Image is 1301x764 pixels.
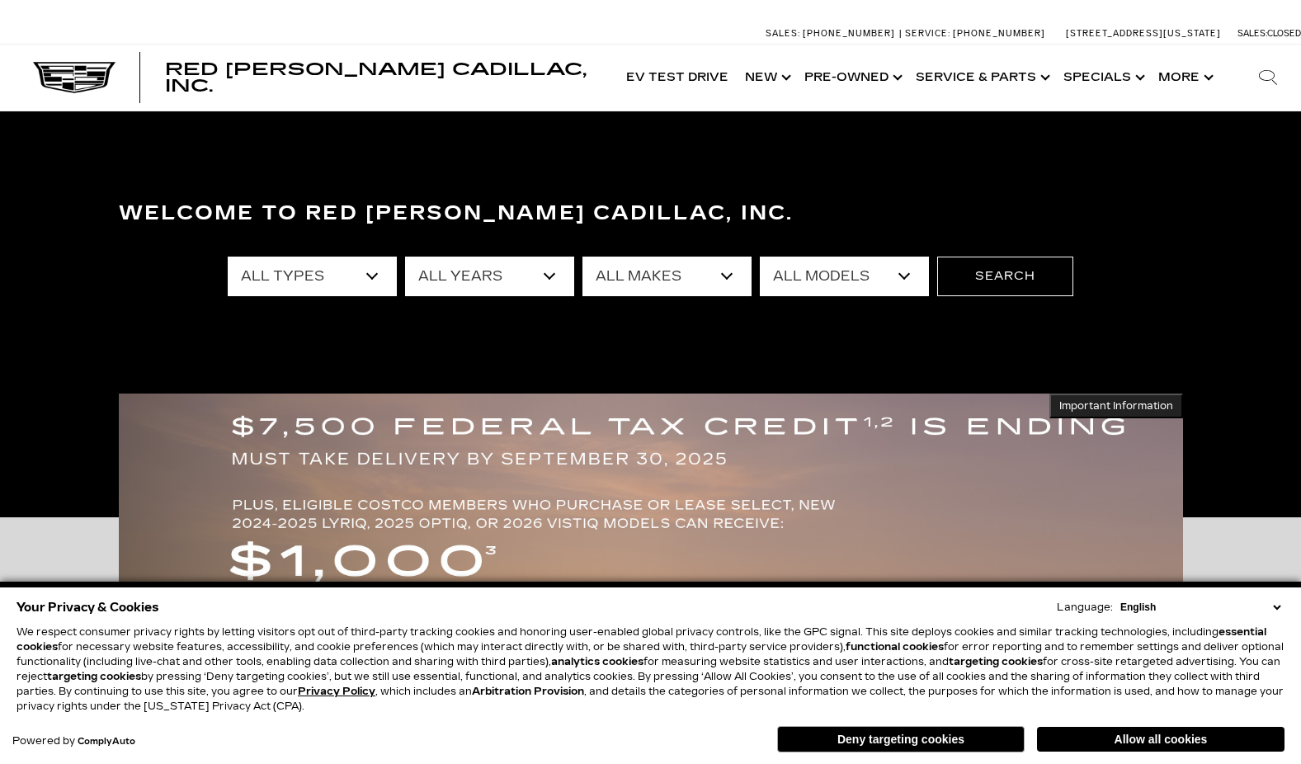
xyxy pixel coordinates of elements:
[47,671,141,682] strong: targeting cookies
[228,257,397,296] select: Filter by type
[760,257,929,296] select: Filter by model
[16,625,1285,714] p: We respect consumer privacy rights by letting visitors opt out of third-party tracking cookies an...
[905,28,950,39] span: Service:
[1267,28,1301,39] span: Closed
[119,197,1183,230] h3: Welcome to Red [PERSON_NAME] Cadillac, Inc.
[551,656,643,667] strong: analytics cookies
[298,686,375,697] a: Privacy Policy
[937,257,1073,296] button: Search
[582,257,752,296] select: Filter by make
[1049,394,1183,418] button: Important Information
[1066,28,1221,39] a: [STREET_ADDRESS][US_STATE]
[78,737,135,747] a: ComplyAuto
[737,45,796,111] a: New
[1116,600,1285,615] select: Language Select
[1055,45,1150,111] a: Specials
[1057,602,1113,612] div: Language:
[618,45,737,111] a: EV Test Drive
[12,736,135,747] div: Powered by
[953,28,1045,39] span: [PHONE_NUMBER]
[472,686,584,697] strong: Arbitration Provision
[1059,399,1173,413] span: Important Information
[949,656,1043,667] strong: targeting cookies
[766,28,800,39] span: Sales:
[796,45,907,111] a: Pre-Owned
[405,257,574,296] select: Filter by year
[777,726,1025,752] button: Deny targeting cookies
[33,62,115,93] img: Cadillac Dark Logo with Cadillac White Text
[1237,28,1267,39] span: Sales:
[907,45,1055,111] a: Service & Parts
[165,61,601,94] a: Red [PERSON_NAME] Cadillac, Inc.
[846,641,944,653] strong: functional cookies
[899,29,1049,38] a: Service: [PHONE_NUMBER]
[1037,727,1285,752] button: Allow all cookies
[165,59,587,96] span: Red [PERSON_NAME] Cadillac, Inc.
[766,29,899,38] a: Sales: [PHONE_NUMBER]
[16,596,159,619] span: Your Privacy & Cookies
[1150,45,1219,111] button: More
[803,28,895,39] span: [PHONE_NUMBER]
